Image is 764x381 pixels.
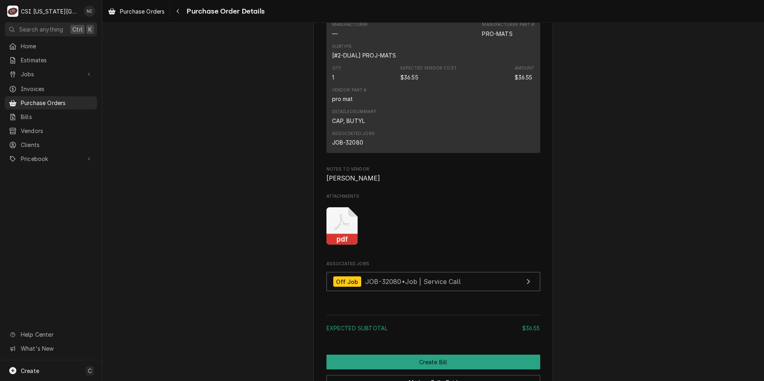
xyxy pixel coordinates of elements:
[326,261,540,267] span: Associated Jobs
[332,131,375,137] div: Associated Jobs
[326,201,540,251] span: Attachments
[522,324,540,332] div: $36.55
[5,138,97,151] a: Clients
[7,6,18,17] div: CSI Kansas City.'s Avatar
[184,6,265,17] span: Purchase Order Details
[5,40,97,53] a: Home
[326,166,540,173] span: Notes to Vendor
[332,65,343,71] div: Qty.
[332,95,353,103] div: pro mat
[72,25,83,34] span: Ctrl
[326,312,540,338] div: Amount Summary
[326,175,380,182] span: [PERSON_NAME]
[21,42,93,50] span: Home
[19,25,63,34] span: Search anything
[21,330,92,339] span: Help Center
[515,65,535,71] div: Amount
[21,85,93,93] span: Invoices
[171,5,184,18] button: Navigate back
[88,367,92,375] span: C
[482,22,534,38] div: Part Number
[21,70,81,78] span: Jobs
[105,5,168,18] a: Purchase Orders
[482,30,512,38] div: Part Number
[515,65,535,81] div: Amount
[515,73,533,81] div: Amount
[21,99,93,107] span: Purchase Orders
[332,87,367,93] div: Vendor Part #
[5,124,97,137] a: Vendors
[326,355,540,369] button: Create Bill
[365,278,461,286] span: JOB-32080 • Job | Service Call
[88,25,92,34] span: K
[332,44,396,60] div: Subtype
[332,22,368,38] div: Manufacturer
[326,174,540,183] span: Notes to Vendor
[326,324,540,332] div: Subtotal
[326,166,540,183] div: Notes to Vendor
[21,56,93,64] span: Estimates
[332,51,396,60] div: Subtype
[21,155,81,163] span: Pricebook
[332,22,368,28] div: Manufacturer
[5,54,97,67] a: Estimates
[120,7,165,16] span: Purchase Orders
[84,6,95,17] div: NI
[332,109,376,115] div: Detailed Summary
[332,65,343,81] div: Quantity
[21,113,93,121] span: Bills
[326,207,358,245] button: pdf
[21,344,92,353] span: What's New
[400,65,457,81] div: Expected Vendor Cost
[333,276,361,287] div: Off Job
[332,138,363,147] div: JOB-32080
[326,325,388,331] span: Expected Subtotal
[21,367,39,374] span: Create
[5,328,97,341] a: Go to Help Center
[5,67,97,81] a: Go to Jobs
[326,261,540,295] div: Associated Jobs
[5,152,97,165] a: Go to Pricebook
[400,65,457,71] div: Expected Vendor Cost
[5,82,97,95] a: Invoices
[21,141,93,149] span: Clients
[332,30,338,38] div: Manufacturer
[5,342,97,355] a: Go to What's New
[332,44,352,50] div: Subtype
[400,73,418,81] div: Expected Vendor Cost
[5,96,97,109] a: Purchase Orders
[482,22,534,28] div: Manufacturer Part #
[84,6,95,17] div: Nate Ingram's Avatar
[332,73,334,81] div: Quantity
[5,110,97,123] a: Bills
[5,22,97,36] button: Search anythingCtrlK
[326,193,540,200] span: Attachments
[326,355,540,369] div: Button Group Row
[326,193,540,251] div: Attachments
[21,127,93,135] span: Vendors
[21,7,80,16] div: CSI [US_STATE][GEOGRAPHIC_DATA].
[7,6,18,17] div: C
[326,272,540,292] a: View Job
[332,117,365,125] div: CAP, BUTYL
